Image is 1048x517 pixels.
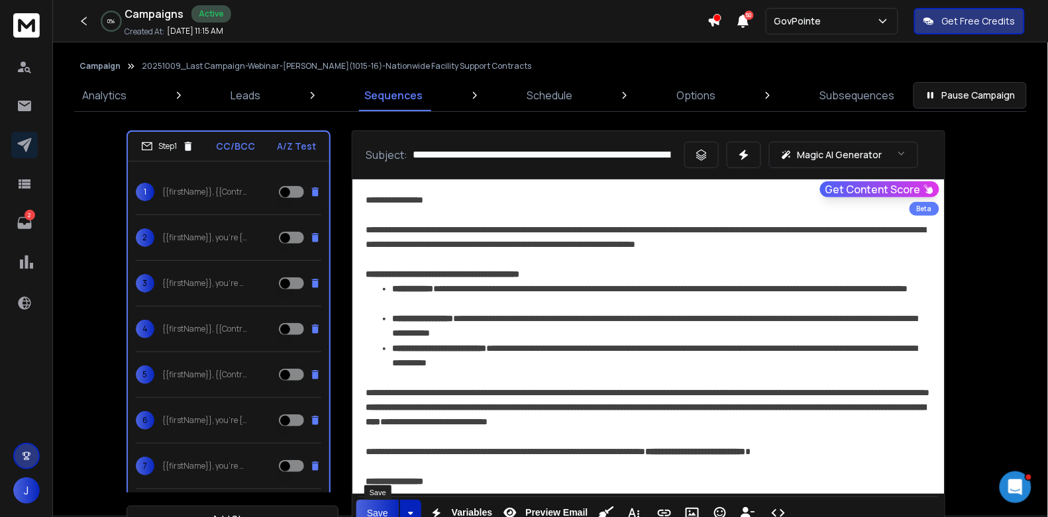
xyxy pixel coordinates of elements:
[136,228,154,247] span: 2
[223,79,268,111] a: Leads
[820,181,939,197] button: Get Content Score
[142,61,531,71] p: 20251009_Last Campaign-Webinar-[PERSON_NAME](1015-16)-Nationwide Facility Support Contracts
[141,140,194,152] div: Step 1
[25,210,35,220] p: 2
[162,232,247,243] p: {{firstName}}, you’re {missing out on|not seeing|locked out of} $800M in Facility Support subcont...
[364,87,423,103] p: Sequences
[914,82,1027,109] button: Pause Campaign
[79,61,121,71] button: Campaign
[1000,471,1031,503] iframe: Intercom live chat
[769,142,918,168] button: Magic AI Generator
[798,148,882,162] p: Magic AI Generator
[277,140,316,153] p: A/Z Test
[162,461,247,471] p: {{firstName}}, you’re only competing for {{Contracts Advertised}} of contracts — {the rest is hid...
[167,26,223,36] p: [DATE] 11:15 AM
[812,79,903,111] a: Subsequences
[231,87,260,103] p: Leads
[745,11,754,20] span: 50
[108,17,115,25] p: 0 %
[136,274,154,293] span: 3
[162,369,247,380] p: {{firstName}}, {{Contracts Not Advertised}} of {{NAICS Description}} contracts ({{Hidden Subcontr...
[914,8,1025,34] button: Get Free Credits
[820,87,895,103] p: Subsequences
[136,183,154,201] span: 1
[162,324,247,334] p: {{firstName}}, {{Contracts Not Advertised}} of facility support contracts ({{Hidden Subcontractin...
[191,5,231,23] div: Active
[910,202,939,216] div: Beta
[13,477,40,504] button: J
[519,79,581,111] a: Schedule
[11,210,38,236] a: 2
[366,147,407,163] p: Subject:
[162,187,247,197] p: {{firstName}}, {{Contracts Not Advertised}} of {{NAICS Description}} contracts ({{Hidden Subcontr...
[162,415,247,426] p: {{firstName}}, you’re {missing out on|not seeing|locked out of} $800M in Facility Support subcont...
[125,6,183,22] h1: Campaigns
[74,79,134,111] a: Analytics
[216,140,255,153] p: CC/BCC
[669,79,724,111] a: Options
[774,15,827,28] p: GovPointe
[527,87,573,103] p: Schedule
[136,320,154,338] span: 4
[136,365,154,384] span: 5
[942,15,1016,28] p: Get Free Credits
[125,26,164,37] p: Created At:
[136,411,154,430] span: 6
[677,87,716,103] p: Options
[364,485,392,500] div: Save
[162,278,247,289] p: {{firstName}}, you’re only competing for {{Contracts Advertised}} of contracts — {the rest is hid...
[136,457,154,475] span: 7
[356,79,431,111] a: Sequences
[82,87,127,103] p: Analytics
